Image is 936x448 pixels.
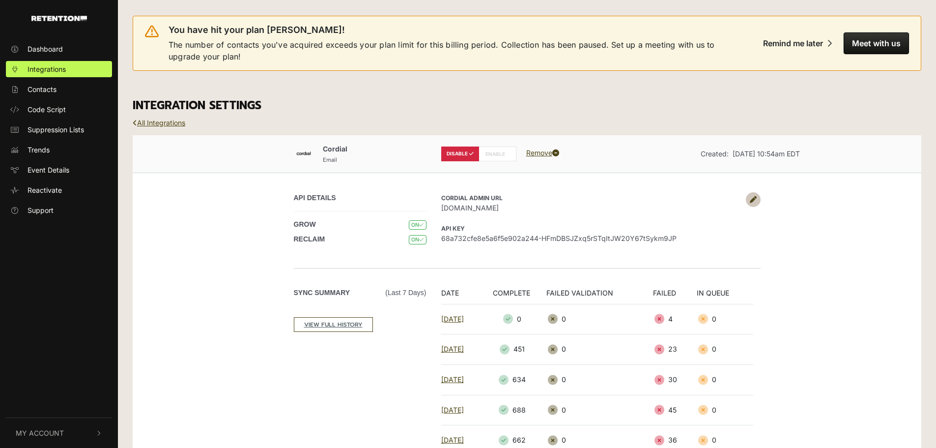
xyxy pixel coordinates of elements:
[6,101,112,118] a: Code Script
[733,149,800,158] span: [DATE] 10:54am EDT
[546,334,653,365] td: 0
[546,395,653,425] td: 0
[169,24,345,36] span: You have hit your plan [PERSON_NAME]!
[294,193,336,203] label: API DETAILS
[441,225,465,232] strong: API Key
[6,418,112,448] button: My Account
[755,32,840,54] button: Remind me later
[323,145,347,153] span: Cordial
[483,288,546,304] th: COMPLETE
[409,235,426,244] span: ON
[763,38,823,48] div: Remind me later
[479,147,516,161] label: ENABLE
[546,364,653,395] td: 0
[653,364,697,395] td: 30
[441,288,483,304] th: DATE
[653,304,697,334] td: 4
[16,428,64,438] span: My Account
[133,99,921,113] h3: INTEGRATION SETTINGS
[409,220,426,230] span: ON
[28,145,50,155] span: Trends
[483,364,546,395] td: 634
[441,194,503,202] strong: Cordial Admin URL
[28,64,66,74] span: Integrations
[385,288,426,298] span: (Last 7 days)
[697,364,753,395] td: 0
[653,395,697,425] td: 45
[294,144,313,163] img: Cordial
[6,142,112,158] a: Trends
[441,147,479,161] label: DISABLE
[441,345,464,353] a: [DATE]
[441,315,464,323] a: [DATE]
[441,233,741,243] span: 68a732cfe8e5a6f5e902a244-HFmDBSJZxq5rSTqItJW20Y67tSykm9JP
[653,288,697,304] th: FAILED
[31,16,87,21] img: Retention.com
[6,121,112,138] a: Suppression Lists
[653,334,697,365] td: 23
[6,162,112,178] a: Event Details
[483,304,546,334] td: 0
[6,61,112,77] a: Integrations
[546,288,653,304] th: FAILED VALIDATION
[697,288,753,304] th: IN QUEUE
[133,119,185,127] a: All Integrations
[6,202,112,218] a: Support
[697,304,753,334] td: 0
[28,185,62,195] span: Reactivate
[294,288,426,298] label: Sync Summary
[28,165,69,175] span: Event Details
[701,149,729,158] span: Created:
[28,84,57,94] span: Contacts
[28,205,54,215] span: Support
[169,39,730,62] span: The number of contacts you've acquired exceeds your plan limit for this billing period. Collectio...
[28,104,66,115] span: Code Script
[697,395,753,425] td: 0
[441,406,464,414] a: [DATE]
[6,41,112,57] a: Dashboard
[441,375,464,384] a: [DATE]
[441,203,741,213] span: [DOMAIN_NAME]
[483,395,546,425] td: 688
[483,334,546,365] td: 451
[844,32,909,54] button: Meet with us
[441,436,464,444] a: [DATE]
[294,234,325,244] label: RECLAIM
[526,149,559,157] a: Remove
[28,44,63,54] span: Dashboard
[28,124,84,135] span: Suppression Lists
[546,304,653,334] td: 0
[6,81,112,97] a: Contacts
[294,317,373,332] a: VIEW FULL HISTORY
[6,182,112,198] a: Reactivate
[294,219,316,230] label: GROW
[323,156,337,163] small: Email
[697,334,753,365] td: 0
